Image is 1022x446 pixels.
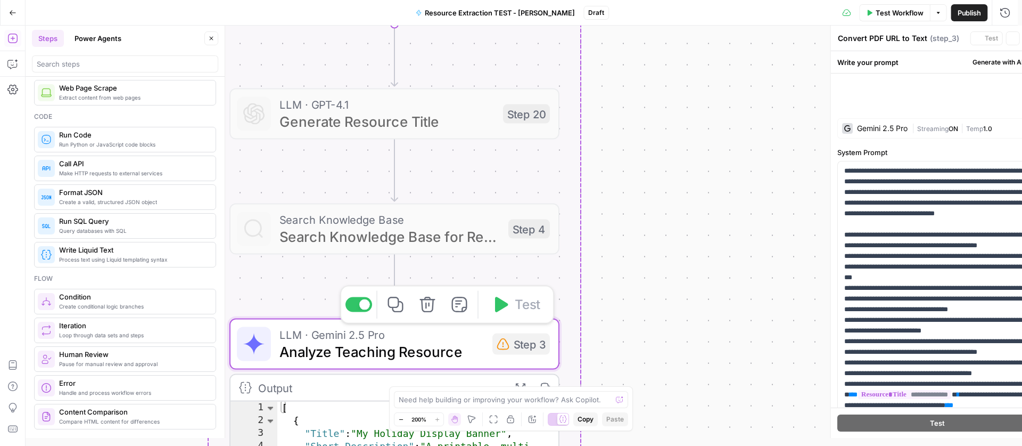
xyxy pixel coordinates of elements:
[602,412,628,426] button: Paste
[59,187,207,198] span: Format JSON
[265,415,276,427] span: Toggle code folding, rows 2 through 39
[857,125,908,132] div: Gemini 2.5 Pro
[483,291,549,319] button: Test
[492,334,550,355] div: Step 3
[59,198,207,206] span: Create a valid, structured JSON object
[985,34,998,43] span: Test
[411,415,426,424] span: 200%
[279,341,484,362] span: Analyze Teaching Resource
[59,407,207,417] span: Content Comparison
[958,123,966,133] span: |
[59,140,207,149] span: Run Python or JavaScript code blocks
[59,320,207,331] span: Iteration
[59,388,207,397] span: Handle and process workflow errors
[573,412,598,426] button: Copy
[59,226,207,235] span: Query databases with SQL
[606,415,624,424] span: Paste
[391,140,398,201] g: Edge from step_20 to step_4
[32,30,64,47] button: Steps
[59,169,207,177] span: Make HTTP requests to external services
[230,427,277,440] div: 3
[229,88,559,140] div: LLM · GPT-4.1Generate Resource TitleStep 20
[68,30,128,47] button: Power Agents
[983,125,992,133] span: 1.0
[59,378,207,388] span: Error
[59,129,207,140] span: Run Code
[59,245,207,255] span: Write Liquid Text
[515,295,540,314] span: Test
[929,418,944,428] span: Test
[258,379,501,396] div: Output
[588,8,604,18] span: Draft
[59,158,207,169] span: Call API
[876,7,924,18] span: Test Workflow
[279,111,494,132] span: Generate Resource Title
[230,415,277,427] div: 2
[958,7,982,18] span: Publish
[391,25,398,86] g: Edge from step_21 to step_20
[59,417,207,426] span: Compare HTML content for differences
[508,220,550,239] div: Step 4
[951,4,988,21] button: Publish
[949,125,958,133] span: ON
[279,96,494,113] span: LLM · GPT-4.1
[229,204,559,255] div: Search Knowledge BaseSearch Knowledge Base for ResourceStep 4
[59,216,207,226] span: Run SQL Query
[59,302,207,311] span: Create conditional logic branches
[59,349,207,360] span: Human Review
[230,402,277,415] div: 1
[503,104,550,124] div: Step 20
[59,291,207,302] span: Condition
[966,125,983,133] span: Temp
[425,7,575,18] span: Resource Extraction TEST - [PERSON_NAME]
[279,211,500,228] span: Search Knowledge Base
[970,31,1003,45] button: Test
[59,360,207,368] span: Pause for manual review and approval
[34,112,216,121] div: Code
[34,436,216,445] div: Data
[59,83,207,93] span: Web Page Scrape
[917,125,949,133] span: Streaming
[59,331,207,339] span: Loop through data sets and steps
[409,4,581,21] button: Resource Extraction TEST - [PERSON_NAME]
[859,4,929,21] button: Test Workflow
[279,226,500,247] span: Search Knowledge Base for Resource
[279,326,484,343] span: LLM · Gemini 2.5 Pro
[578,415,594,424] span: Copy
[930,33,959,44] span: ( step_3 )
[37,59,213,69] input: Search steps
[59,93,207,102] span: Extract content from web pages
[41,411,52,422] img: vrinnnclop0vshvmafd7ip1g7ohf
[912,123,917,133] span: |
[59,255,207,264] span: Process text using Liquid templating syntax
[34,274,216,283] div: Flow
[838,33,927,44] textarea: Convert PDF URL to Text
[265,402,276,415] span: Toggle code folding, rows 1 through 40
